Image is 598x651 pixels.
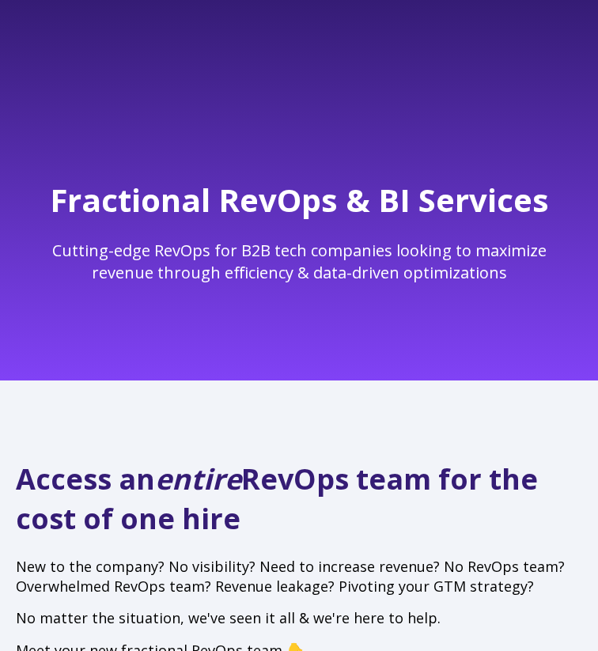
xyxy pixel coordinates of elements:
span: Fractional RevOps & BI Services [50,178,549,221]
em: entire [155,460,241,498]
span: Cutting-edge RevOps for B2B tech companies looking to maximize revenue through efficiency & data-... [52,240,547,283]
p: No matter the situation, we've seen it all & we're here to help. [16,608,582,628]
p: New to the company? No visibility? Need to increase revenue? No RevOps team? Overwhelmed RevOps t... [16,557,582,596]
span: Access an RevOps team for the cost of one hire [16,460,538,538]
